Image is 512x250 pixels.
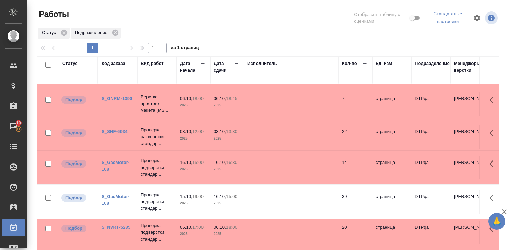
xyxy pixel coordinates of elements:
[180,135,207,142] p: 2025
[372,221,411,244] td: страница
[180,129,192,134] p: 03.10,
[102,160,129,172] a: S_GacMotor-168
[180,194,192,199] p: 15.10,
[38,28,70,39] div: Статус
[61,128,94,137] div: Можно подбирать исполнителей
[37,9,69,20] span: Работы
[214,194,226,199] p: 16.10,
[226,194,237,199] p: 15:00
[485,92,502,108] button: Здесь прячутся важные кнопки
[214,135,241,142] p: 2025
[65,96,82,103] p: Подбор
[141,222,173,243] p: Проверка подверстки стандар...
[485,156,502,172] button: Здесь прячутся важные кнопки
[141,192,173,212] p: Проверка подверстки стандар...
[102,225,130,230] a: S_NVRT-5235
[454,159,486,166] p: [PERSON_NAME]
[192,225,204,230] p: 17:00
[372,92,411,116] td: страница
[485,190,502,206] button: Здесь прячутся важные кнопки
[342,60,357,67] div: Кол-во
[226,96,237,101] p: 18:45
[411,92,451,116] td: DTPqa
[488,213,505,230] button: 🙏
[454,224,486,231] p: [PERSON_NAME]
[376,60,392,67] div: Ед. изм
[102,194,129,206] a: S_GacMotor-168
[180,102,207,109] p: 2025
[372,190,411,214] td: страница
[141,157,173,178] p: Проверка подверстки стандар...
[180,200,207,207] p: 2025
[469,10,485,26] span: Настроить таблицу
[214,200,241,207] p: 2025
[339,221,372,244] td: 20
[42,29,58,36] p: Статус
[214,96,226,101] p: 06.10,
[180,225,192,230] p: 06.10,
[226,225,237,230] p: 18:00
[65,225,82,232] p: Подбор
[454,193,486,200] p: [PERSON_NAME]
[247,60,277,67] div: Исполнитель
[485,221,502,237] button: Здесь прячутся важные кнопки
[454,128,486,135] p: [PERSON_NAME]
[71,28,121,39] div: Подразделение
[485,11,499,24] span: Посмотреть информацию
[192,160,204,165] p: 15:00
[339,92,372,116] td: 7
[61,159,94,168] div: Можно подбирать исполнителей
[61,95,94,104] div: Можно подбирать исполнителей
[339,156,372,179] td: 14
[226,160,237,165] p: 16:30
[214,60,234,74] div: Дата сдачи
[214,102,241,109] p: 2025
[411,221,451,244] td: DTPqa
[192,96,204,101] p: 18:00
[75,29,110,36] p: Подразделение
[454,60,486,74] div: Менеджеры верстки
[354,11,408,25] span: Отобразить таблицу с оценками
[141,60,164,67] div: Вид работ
[411,190,451,214] td: DTPqa
[372,125,411,149] td: страница
[2,118,25,135] a: 10
[65,129,82,136] p: Подбор
[192,129,204,134] p: 12:00
[141,94,173,114] p: Верстка простого макета (MS...
[415,60,450,67] div: Подразделение
[226,129,237,134] p: 13:30
[411,125,451,149] td: DTPqa
[454,95,486,102] p: [PERSON_NAME]
[141,127,173,147] p: Проверка разверстки стандар...
[102,60,125,67] div: Код заказа
[192,194,204,199] p: 19:00
[180,60,200,74] div: Дата начала
[62,60,78,67] div: Статус
[339,190,372,214] td: 39
[214,231,241,237] p: 2025
[65,194,82,201] p: Подбор
[214,129,226,134] p: 03.10,
[339,125,372,149] td: 22
[485,125,502,141] button: Здесь прячутся важные кнопки
[214,160,226,165] p: 16.10,
[372,156,411,179] td: страница
[427,9,469,27] div: split button
[61,193,94,202] div: Можно подбирать исполнителей
[180,166,207,173] p: 2025
[214,225,226,230] p: 06.10,
[180,160,192,165] p: 16.10,
[180,231,207,237] p: 2025
[411,156,451,179] td: DTPqa
[491,214,503,228] span: 🙏
[171,44,199,53] span: из 1 страниц
[180,96,192,101] p: 06.10,
[102,129,128,134] a: S_SNF-6934
[102,96,132,101] a: S_GNRM-1390
[214,166,241,173] p: 2025
[12,120,25,126] span: 10
[65,160,82,167] p: Подбор
[61,224,94,233] div: Можно подбирать исполнителей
